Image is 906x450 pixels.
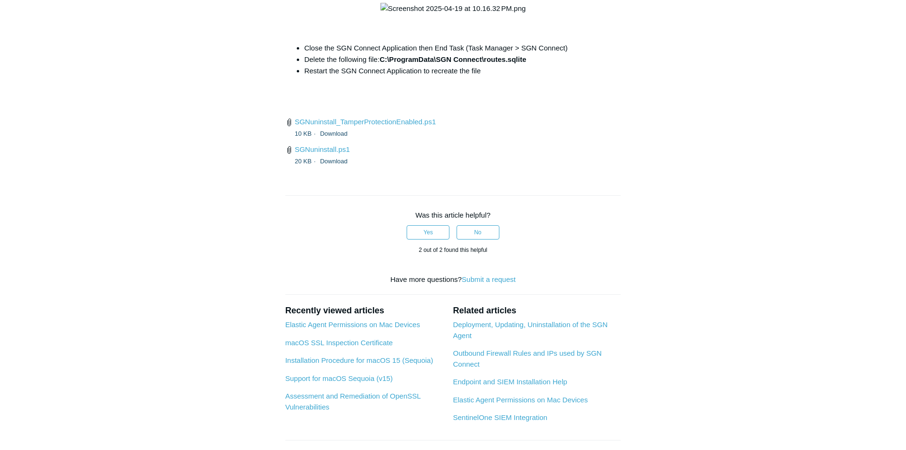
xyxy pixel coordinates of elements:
[380,55,526,63] strong: C:\ProgramData\SGN Connect\routes.sqlite
[416,211,491,219] span: Was this article helpful?
[295,145,350,153] a: SGNuninstall.ps1
[453,304,621,317] h2: Related articles
[380,3,526,14] img: Screenshot 2025-04-19 at 10.16.32 PM.png
[304,42,621,54] li: Close the SGN Connect Application then End Task (Task Manager > SGN Connect)
[285,304,444,317] h2: Recently viewed articles
[285,374,393,382] a: Support for macOS Sequoia (v15)
[453,378,567,386] a: Endpoint and SIEM Installation Help
[285,339,393,347] a: macOS SSL Inspection Certificate
[285,274,621,285] div: Have more questions?
[304,54,621,65] li: Delete the following file:
[407,225,449,240] button: This article was helpful
[453,349,602,368] a: Outbound Firewall Rules and IPs used by SGN Connect
[419,247,487,253] span: 2 out of 2 found this helpful
[304,65,621,77] li: Restart the SGN Connect Application to recreate the file
[285,356,433,364] a: Installation Procedure for macOS 15 (Sequoia)
[462,275,516,283] a: Submit a request
[295,130,318,137] span: 10 KB
[453,413,547,421] a: SentinelOne SIEM Integration
[285,392,421,411] a: Assessment and Remediation of OpenSSL Vulnerabilities
[453,320,607,340] a: Deployment, Updating, Uninstallation of the SGN Agent
[320,158,348,165] a: Download
[453,396,587,404] a: Elastic Agent Permissions on Mac Devices
[295,118,436,126] a: SGNuninstall_TamperProtectionEnabled.ps1
[295,158,318,165] span: 20 KB
[320,130,348,137] a: Download
[457,225,499,240] button: This article was not helpful
[285,320,420,329] a: Elastic Agent Permissions on Mac Devices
